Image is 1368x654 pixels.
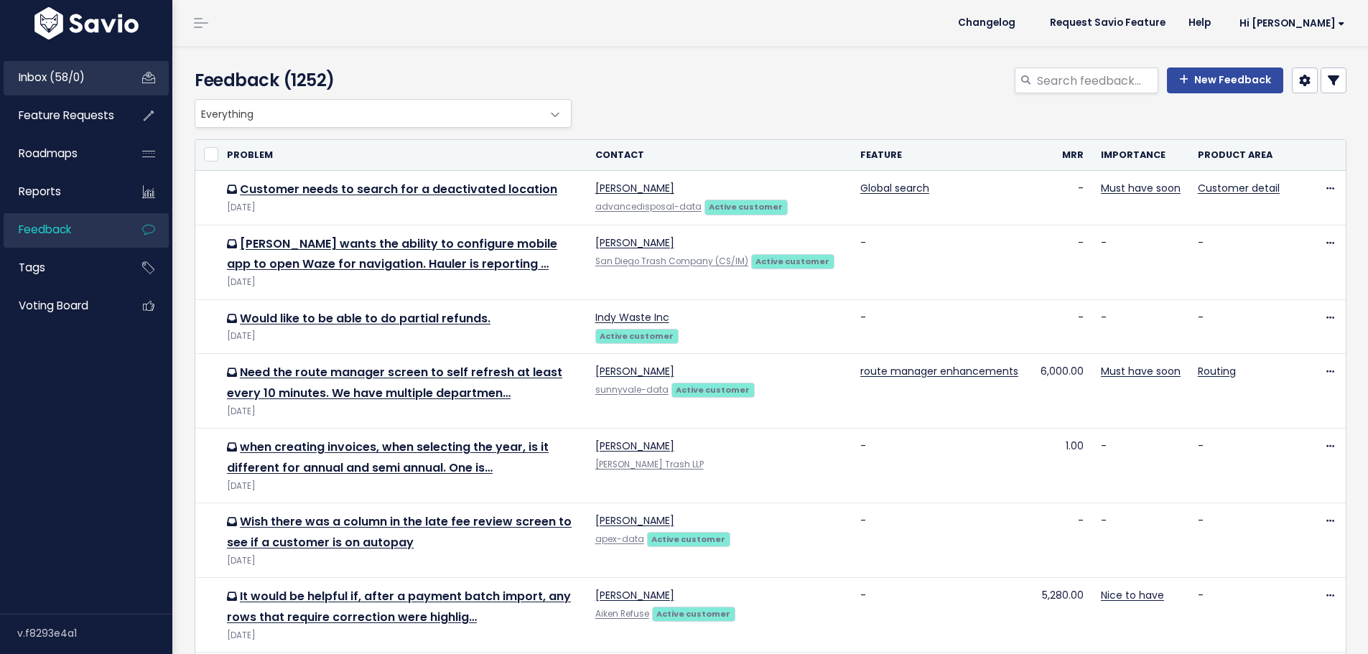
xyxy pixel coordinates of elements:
a: Active customer [647,531,730,546]
a: Routing [1198,364,1236,378]
td: 5,280.00 [1027,578,1092,653]
strong: Active customer [656,608,730,620]
th: MRR [1027,140,1092,171]
span: Hi [PERSON_NAME] [1239,18,1345,29]
a: Customer needs to search for a deactivated location [240,181,557,197]
strong: Active customer [709,201,783,212]
a: [PERSON_NAME] [595,439,674,453]
div: [DATE] [227,200,578,215]
a: New Feedback [1167,67,1283,93]
a: Active customer [671,382,755,396]
a: Customer detail [1198,181,1280,195]
td: - [1027,503,1092,577]
a: Need the route manager screen to self refresh at least every 10 minutes. We have multiple departmen… [227,364,562,401]
a: Must have soon [1101,364,1181,378]
td: - [1189,428,1288,503]
a: [PERSON_NAME] [595,181,674,195]
span: Voting Board [19,298,88,313]
strong: Active customer [600,330,674,342]
a: Active customer [704,199,788,213]
a: apex-data [595,533,644,545]
span: Roadmaps [19,146,78,161]
a: Tags [4,251,119,284]
a: Wish there was a column in the late fee review screen to see if a customer is on autopay [227,513,572,551]
td: - [852,428,1027,503]
div: [DATE] [227,329,578,344]
a: Feedback [4,213,119,246]
th: Importance [1092,140,1189,171]
a: [PERSON_NAME] wants the ability to configure mobile app to open Waze for navigation. Hauler is re... [227,235,557,273]
span: Inbox (58/0) [19,70,85,85]
span: Everything [195,100,542,127]
td: - [1189,578,1288,653]
a: Voting Board [4,289,119,322]
div: [DATE] [227,553,578,569]
a: Reports [4,175,119,208]
td: - [1092,503,1189,577]
strong: Active customer [676,384,750,396]
span: Tags [19,260,45,275]
span: Feature Requests [19,108,114,123]
td: - [1027,299,1092,353]
th: Product Area [1189,140,1288,171]
td: - [852,225,1027,299]
a: Active customer [751,253,834,268]
td: - [1092,428,1189,503]
a: sunnyvale-data [595,384,669,396]
a: Global search [860,181,929,195]
a: Active customer [652,606,735,620]
a: Request Savio Feature [1038,12,1177,34]
td: - [852,578,1027,653]
span: Feedback [19,222,71,237]
a: Hi [PERSON_NAME] [1222,12,1357,34]
strong: Active customer [651,533,725,545]
td: - [1027,171,1092,225]
a: [PERSON_NAME] [595,235,674,250]
span: Reports [19,184,61,199]
div: v.f8293e4a1 [17,615,172,652]
img: logo-white.9d6f32f41409.svg [31,7,142,39]
td: 1.00 [1027,428,1092,503]
td: 6,000.00 [1027,353,1092,428]
a: Active customer [595,328,679,342]
div: [DATE] [227,479,578,494]
td: - [1189,299,1288,353]
a: Inbox (58/0) [4,61,119,94]
a: Nice to have [1101,588,1164,602]
a: Help [1177,12,1222,34]
a: Must have soon [1101,181,1181,195]
input: Search feedback... [1036,67,1158,93]
td: - [1189,503,1288,577]
a: [PERSON_NAME] [595,513,674,528]
span: Changelog [958,18,1015,28]
th: Problem [218,140,587,171]
strong: Active customer [755,256,829,267]
a: Roadmaps [4,137,119,170]
div: [DATE] [227,275,578,290]
a: when creating invoices, when selecting the year, is it different for annual and semi annual. One is… [227,439,549,476]
a: [PERSON_NAME] [595,588,674,602]
td: - [852,299,1027,353]
a: advancedisposal-data [595,201,702,212]
div: [DATE] [227,628,578,643]
td: - [1092,225,1189,299]
a: San Diego Trash Company (CS/IM) [595,256,748,267]
a: route manager enhancements [860,364,1018,378]
td: - [1189,225,1288,299]
h4: Feedback (1252) [195,67,564,93]
a: [PERSON_NAME] Trash LLP [595,459,704,470]
a: It would be helpful if, after a payment batch import, any rows that require correction were highlig… [227,588,571,625]
td: - [852,503,1027,577]
div: [DATE] [227,404,578,419]
a: Aiken Refuse [595,608,649,620]
span: Everything [195,99,572,128]
th: Feature [852,140,1027,171]
a: Would like to be able to do partial refunds. [240,310,490,327]
td: - [1027,225,1092,299]
a: Feature Requests [4,99,119,132]
a: Indy Waste Inc [595,310,669,324]
th: Contact [587,140,852,171]
a: [PERSON_NAME] [595,364,674,378]
td: - [1092,299,1189,353]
